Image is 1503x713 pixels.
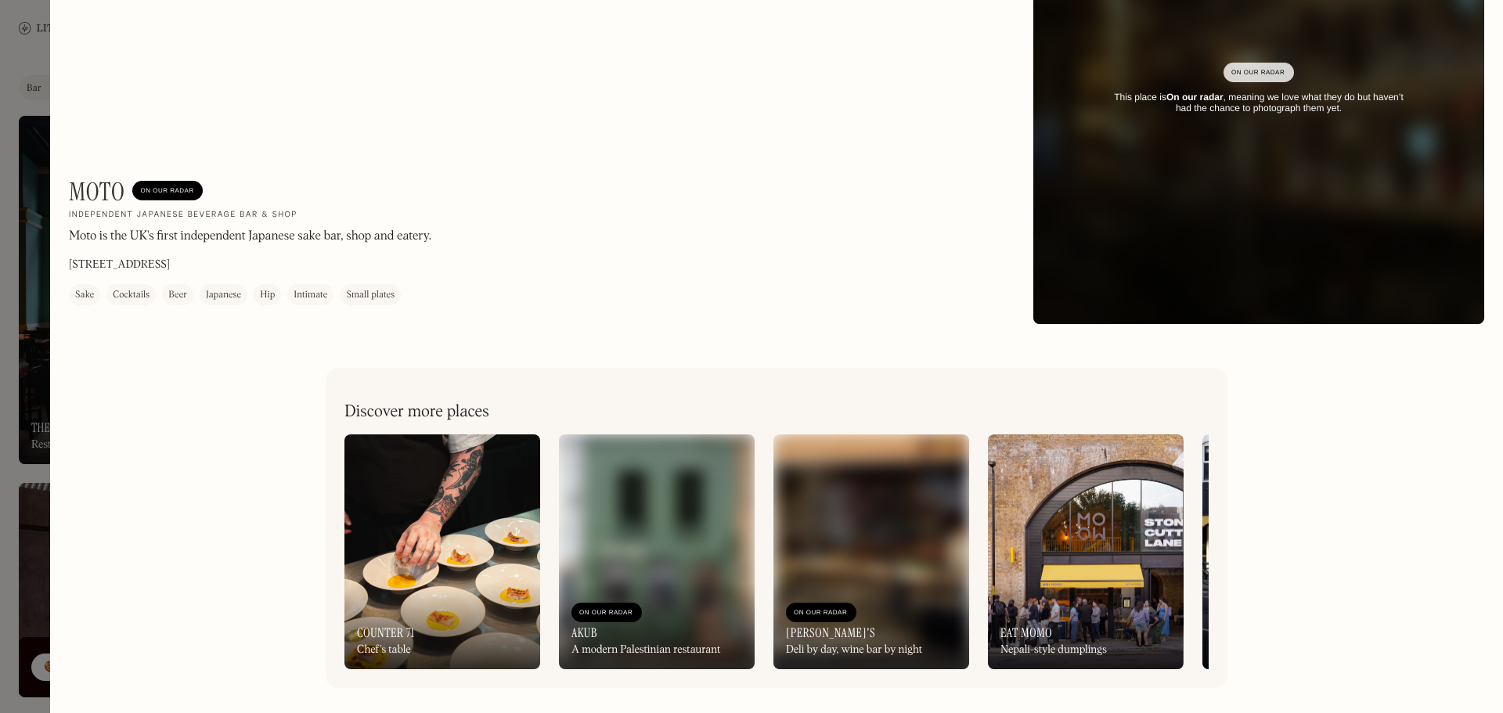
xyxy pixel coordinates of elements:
[571,643,720,657] div: A modern Palestinian restaurant
[69,227,431,246] p: Moto is the UK's first independent Japanese sake bar, shop and eatery.
[773,434,969,669] a: On Our Radar[PERSON_NAME]'sDeli by day, wine bar by night
[571,625,597,640] h3: Akub
[1105,92,1412,114] div: This place is , meaning we love what they do but haven’t had the chance to photograph them yet.
[69,177,124,207] h1: Moto
[113,287,150,303] div: Cocktails
[206,287,241,303] div: Japanese
[786,643,922,657] div: Deli by day, wine bar by night
[260,287,275,303] div: Hip
[357,625,415,640] h3: Counter 71
[357,643,411,657] div: Chef's table
[1000,625,1052,640] h3: Eat Momo
[794,605,849,621] div: On Our Radar
[294,287,327,303] div: Intimate
[346,287,395,303] div: Small plates
[1231,65,1286,81] div: On Our Radar
[1166,92,1224,103] strong: On our radar
[786,625,875,640] h3: [PERSON_NAME]'s
[1202,434,1398,669] a: [PERSON_NAME]Bar, restaurant & natural wine store in [GEOGRAPHIC_DATA]
[1000,643,1107,657] div: Nepali-style dumplings
[344,434,540,669] a: Counter 71Chef's table
[559,434,755,669] a: On Our RadarAkubA modern Palestinian restaurant
[344,402,489,422] h2: Discover more places
[988,434,1184,669] a: Eat MomoNepali-style dumplings
[168,287,187,303] div: Beer
[75,287,94,303] div: Sake
[579,605,634,621] div: On Our Radar
[69,257,170,273] p: [STREET_ADDRESS]
[69,210,297,221] h2: Independent Japanese beverage bar & shop
[140,183,195,199] div: On Our Radar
